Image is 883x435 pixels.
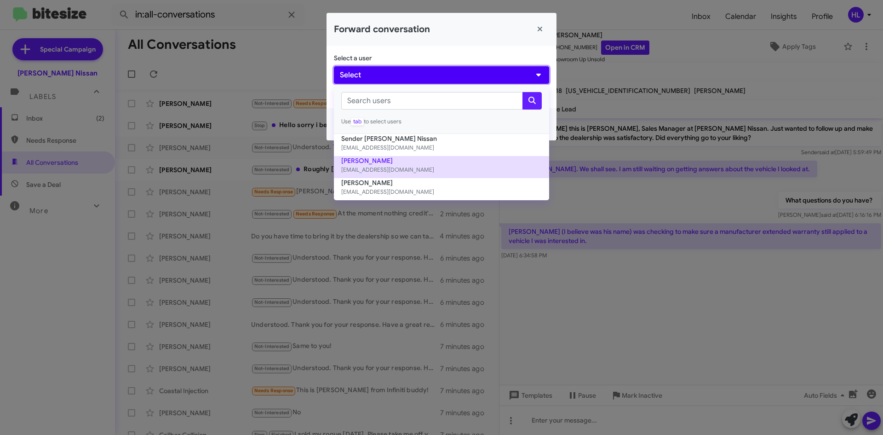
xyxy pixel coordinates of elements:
[334,178,549,200] button: [PERSON_NAME][EMAIL_ADDRESS][DOMAIN_NAME]
[340,70,361,81] span: Select
[341,92,523,110] input: Search users
[334,22,430,37] h2: Forward conversation
[341,187,542,197] small: [EMAIL_ADDRESS][DOMAIN_NAME]
[334,156,549,178] button: [PERSON_NAME][EMAIL_ADDRESS][DOMAIN_NAME]
[334,134,549,156] button: Sender [PERSON_NAME] Nissan[EMAIL_ADDRESS][DOMAIN_NAME]
[341,117,542,126] small: Use to select users
[351,117,364,126] span: tab
[334,53,549,63] p: Select a user
[341,143,542,152] small: [EMAIL_ADDRESS][DOMAIN_NAME]
[334,66,549,84] button: Select
[531,20,549,39] button: Close
[341,165,542,174] small: [EMAIL_ADDRESS][DOMAIN_NAME]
